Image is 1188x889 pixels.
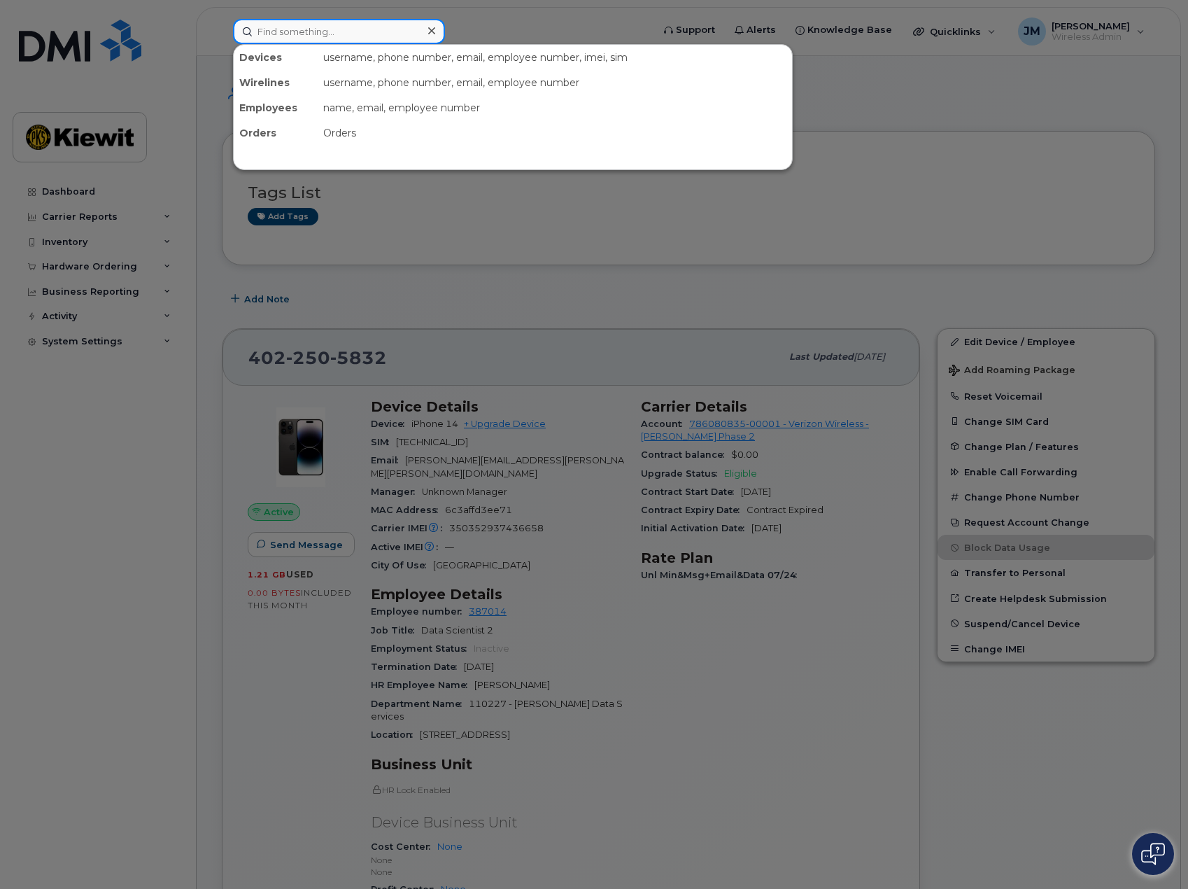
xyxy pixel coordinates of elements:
div: username, phone number, email, employee number [318,70,792,95]
div: name, email, employee number [318,95,792,120]
div: Employees [234,95,318,120]
div: username, phone number, email, employee number, imei, sim [318,45,792,70]
img: Open chat [1141,843,1165,865]
div: Orders [234,120,318,146]
div: Wirelines [234,70,318,95]
div: Orders [318,120,792,146]
div: Devices [234,45,318,70]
